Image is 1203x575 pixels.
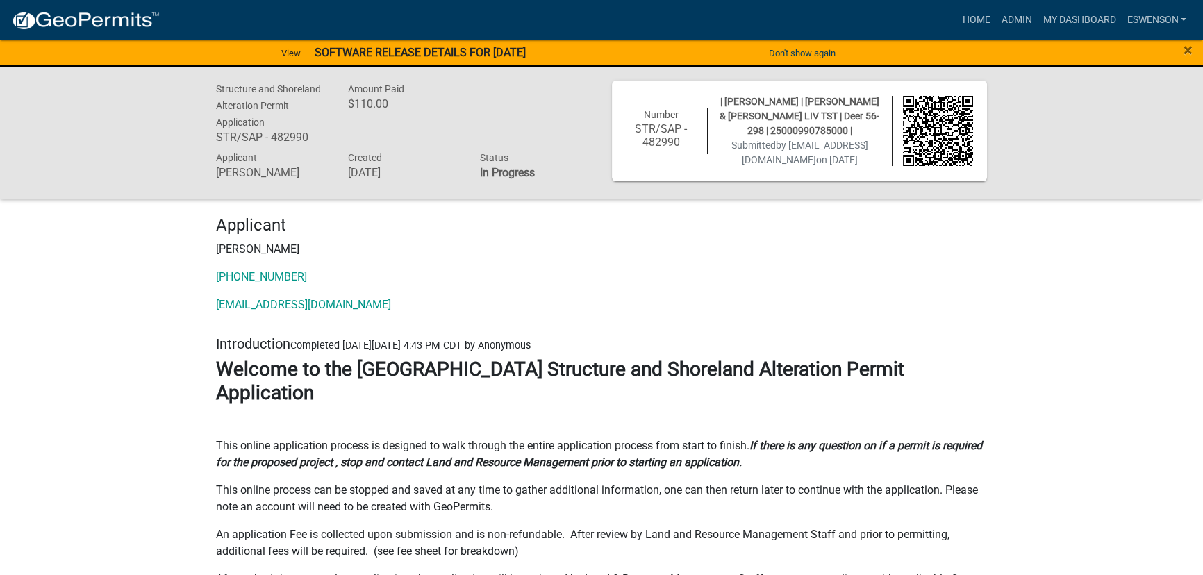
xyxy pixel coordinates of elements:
span: Applicant [216,152,257,163]
a: View [276,42,306,65]
span: Completed [DATE][DATE] 4:43 PM CDT by Anonymous [290,340,531,351]
h6: [DATE] [348,166,459,179]
h4: Applicant [216,215,987,235]
strong: Welcome to the [GEOGRAPHIC_DATA] Structure and Shoreland Alteration Permit Application [216,358,904,404]
p: This online application process is designed to walk through the entire application process from s... [216,437,987,471]
a: [PHONE_NUMBER] [216,270,307,283]
span: × [1184,40,1193,60]
p: [PERSON_NAME] [216,241,987,258]
h6: STR/SAP - 482990 [216,131,327,144]
h5: Introduction [216,335,987,352]
a: [EMAIL_ADDRESS][DOMAIN_NAME] [216,298,391,311]
p: This online process can be stopped and saved at any time to gather additional information, one ca... [216,482,987,515]
span: Status [480,152,508,163]
h6: $110.00 [348,97,459,110]
a: Home [956,7,995,33]
button: Don't show again [763,42,841,65]
a: My Dashboard [1037,7,1121,33]
span: Amount Paid [348,83,404,94]
span: | [PERSON_NAME] | [PERSON_NAME] & [PERSON_NAME] LIV TST | Deer 56-298 | 25000990785000 | [720,96,879,136]
img: QR code [903,96,974,167]
span: Number [644,109,679,120]
a: Admin [995,7,1037,33]
span: Submitted on [DATE] [731,140,868,165]
a: eswenson [1121,7,1192,33]
p: An application Fee is collected upon submission and is non-refundable. After review by Land and R... [216,526,987,560]
strong: In Progress [480,166,535,179]
h6: [PERSON_NAME] [216,166,327,179]
button: Close [1184,42,1193,58]
span: Structure and Shoreland Alteration Permit Application [216,83,321,128]
span: by [EMAIL_ADDRESS][DOMAIN_NAME] [742,140,868,165]
h6: STR/SAP - 482990 [626,122,697,149]
span: Created [348,152,382,163]
strong: SOFTWARE RELEASE DETAILS FOR [DATE] [315,46,526,59]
